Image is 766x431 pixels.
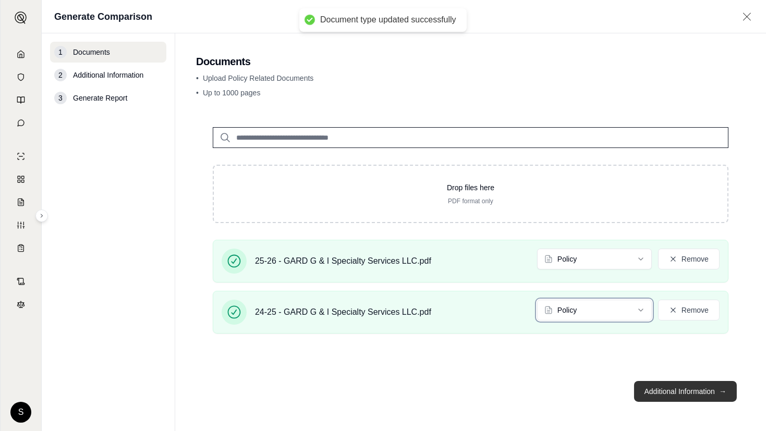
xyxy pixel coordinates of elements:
[7,271,35,292] a: Contract Analysis
[54,92,67,104] div: 3
[73,70,143,80] span: Additional Information
[10,7,31,28] button: Expand sidebar
[35,210,48,222] button: Expand sidebar
[658,249,720,269] button: Remove
[255,306,431,318] span: 24-25 - GARD G & I Specialty Services LLC.pdf
[7,44,35,65] a: Home
[634,381,737,402] button: Additional Information→
[73,47,110,57] span: Documents
[7,169,35,190] a: Policy Comparisons
[196,74,199,82] span: •
[7,294,35,315] a: Legal Search Engine
[7,67,35,88] a: Documents Vault
[230,182,711,193] p: Drop files here
[54,69,67,81] div: 2
[7,215,35,236] a: Custom Report
[719,386,726,397] span: →
[54,46,67,58] div: 1
[7,90,35,110] a: Prompt Library
[196,54,745,69] h2: Documents
[54,9,152,24] h1: Generate Comparison
[320,15,456,26] div: Document type updated successfully
[658,300,720,321] button: Remove
[10,402,31,423] div: S
[7,146,35,167] a: Single Policy
[7,238,35,258] a: Coverage Table
[7,192,35,213] a: Claim Coverage
[7,113,35,133] a: Chat
[196,89,199,97] span: •
[15,11,27,24] img: Expand sidebar
[203,89,261,97] span: Up to 1000 pages
[230,197,711,205] p: PDF format only
[203,74,313,82] span: Upload Policy Related Documents
[73,93,127,103] span: Generate Report
[255,255,431,267] span: 25-26 - GARD G & I Specialty Services LLC.pdf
